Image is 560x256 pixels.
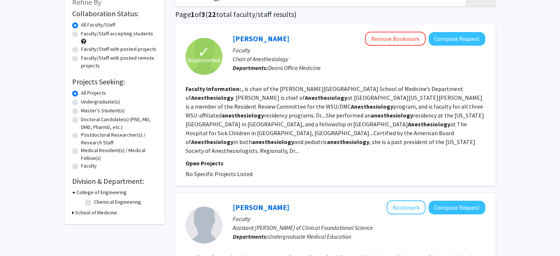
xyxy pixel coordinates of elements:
b: Anesthesiology [305,94,347,101]
p: Faculty [233,46,485,55]
p: Faculty [233,214,485,223]
button: Compose Request to Maria Zestos [429,32,485,46]
label: All Faculty/Staff [81,21,115,29]
a: [PERSON_NAME] [233,203,289,212]
span: Undergraduate Medical Education [268,233,351,240]
span: No Specific Projects Listed [186,170,253,178]
button: Compose Request to Devibala Govindarajan [429,201,485,214]
span: Bookmarked [188,56,220,64]
label: Faculty [81,162,97,170]
label: Faculty/Staff accepting students [81,30,153,38]
a: [PERSON_NAME] [233,34,289,43]
b: Faculty Information: [186,85,241,92]
h2: Division & Department: [72,177,157,186]
iframe: Chat [6,223,31,250]
span: 3 [201,10,205,19]
label: Medical Resident(s) / Medical Fellow(s) [81,147,157,162]
h2: Collaboration Status: [72,9,157,18]
span: ✓ [198,48,210,56]
label: All Projects [81,89,106,97]
b: Anesthesiology [191,138,233,145]
h2: Projects Seeking: [72,77,157,86]
label: Doctoral Candidate(s) (PhD, MD, DMD, PharmD, etc.) [81,116,157,131]
label: Master's Student(s) [81,107,124,115]
p: Chair of Anesthesiology [233,55,485,63]
span: 1 [191,10,195,19]
b: Anesthesiology [351,103,393,110]
b: anesthesiology [222,112,264,119]
b: Anesthesiology [191,94,233,101]
p: Open Projects [186,159,485,168]
fg-read-more: ., is chair of the [PERSON_NAME][GEOGRAPHIC_DATA] School of Medicine’s Department of . [PERSON_NA... [186,85,484,154]
b: Departments: [233,233,268,240]
label: Postdoctoral Researcher(s) / Research Staff [81,131,157,147]
b: Anesthesiology [408,120,450,128]
label: Faculty/Staff with posted remote projects [81,54,157,70]
h3: School of Medicine [75,209,117,217]
label: Undergraduate(s) [81,98,120,106]
p: Assistant [PERSON_NAME] of Clinical Foundational Science [233,223,485,232]
b: anesthesiology [327,138,369,145]
button: Remove Bookmark [365,32,426,46]
b: anesthesiology [252,138,294,145]
h1: Page of ( total faculty/staff results) [175,10,496,19]
b: Departments: [233,64,268,71]
b: anesthesiology [371,112,413,119]
label: Faculty/Staff with posted projects [81,45,156,53]
h3: College of Engineering [77,189,127,196]
button: Add Devibala Govindarajan to Bookmarks [387,200,426,214]
span: Deans Office Medicine [268,64,321,71]
span: 22 [208,10,216,19]
label: Chemical Engineering [94,198,141,206]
